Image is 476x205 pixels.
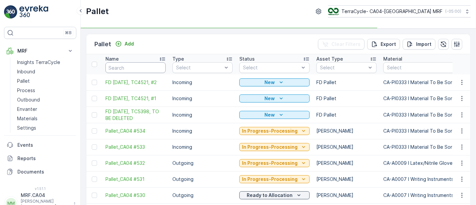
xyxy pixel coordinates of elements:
div: Toggle Row Selected [92,193,97,198]
p: [PERSON_NAME] [316,144,377,150]
span: v 1.51.1 [4,187,76,191]
a: Envanter [14,105,76,114]
a: Pallet [14,76,76,86]
p: MRF.CA04 [21,192,70,199]
a: FD Sep 26 2025, TC4521, #1 [105,95,166,102]
p: Ready to Allocation [247,192,293,199]
p: Clear Filters [331,41,361,48]
p: FD Pallet [316,112,377,118]
a: Events [4,138,76,152]
button: New [239,78,310,86]
div: Toggle Row Selected [92,177,97,182]
button: New [239,94,310,102]
p: [PERSON_NAME] [316,176,377,183]
button: In Progress-Processing [239,159,310,167]
p: Select [243,64,299,71]
p: Insights TerraCycle [17,59,60,66]
p: Outbound [17,96,40,103]
button: New [239,111,310,119]
p: FD Pallet [316,95,377,102]
p: Select [176,64,222,71]
p: Envanter [17,106,37,113]
p: New [265,79,275,86]
div: Toggle Row Selected [92,144,97,150]
a: Pallet_CA04 #533 [105,144,166,150]
button: In Progress-Processing [239,127,310,135]
button: Import [403,39,435,50]
p: Import [416,41,431,48]
p: Asset Type [316,56,343,62]
p: TerraCycle- CA04-[GEOGRAPHIC_DATA] MRF [341,8,443,15]
a: FD Sep 26 2025, TC4521, #2 [105,79,166,86]
button: Add [112,40,137,48]
a: Pallet_CA04 #530 [105,192,166,199]
p: Incoming [172,144,233,150]
p: In Progress-Processing [242,176,298,183]
p: Outgoing [172,176,233,183]
span: FD [DATE], TC4521, #1 [105,95,166,102]
button: In Progress-Processing [239,175,310,183]
div: Toggle Row Selected [92,128,97,134]
img: TC_8rdWMmT_gp9TRR3.png [328,8,339,15]
p: Incoming [172,79,233,86]
p: New [265,112,275,118]
p: Material [383,56,402,62]
a: Outbound [14,95,76,105]
a: Pallet_CA04 #534 [105,128,166,134]
a: Materials [14,114,76,123]
a: Settings [14,123,76,133]
a: Reports [4,152,76,165]
div: Toggle Row Selected [92,80,97,85]
a: Inbound [14,67,76,76]
div: Toggle Row Selected [92,160,97,166]
img: logo_light-DOdMpM7g.png [19,5,48,19]
p: Reports [17,155,74,162]
p: In Progress-Processing [242,128,298,134]
a: Pallet_CA04 #532 [105,160,166,166]
p: Pallet [86,6,109,17]
p: Incoming [172,95,233,102]
button: Export [367,39,400,50]
button: MRF [4,44,76,58]
p: Settings [17,125,36,131]
a: Pallet_CA04 #531 [105,176,166,183]
a: FD Sep 9 2025, TC5398, TO BE DELETED [105,108,166,122]
p: New [265,95,275,102]
div: Toggle Row Selected [92,112,97,118]
p: Events [17,142,74,148]
p: Documents [17,168,74,175]
p: MRF [17,48,63,54]
p: Select [320,64,366,71]
button: Ready to Allocation [239,191,310,199]
p: Outgoing [172,160,233,166]
p: ⌘B [65,30,72,36]
p: Inbound [17,68,35,75]
div: Toggle Row Selected [92,96,97,101]
p: Export [381,41,396,48]
p: Incoming [172,112,233,118]
p: FD Pallet [316,79,377,86]
button: In Progress-Processing [239,143,310,151]
p: Status [239,56,255,62]
p: Add [125,41,134,47]
p: ( -05:00 ) [445,9,461,14]
span: FD [DATE], TC5398, TO BE DELETED [105,108,166,122]
a: Documents [4,165,76,179]
p: Materials [17,115,37,122]
input: Search [105,62,166,73]
p: [PERSON_NAME] [316,192,377,199]
button: TerraCycle- CA04-[GEOGRAPHIC_DATA] MRF(-05:00) [328,5,471,17]
p: Pallet [17,78,30,84]
a: Insights TerraCycle [14,58,76,67]
button: Clear Filters [318,39,365,50]
p: Outgoing [172,192,233,199]
p: In Progress-Processing [242,144,298,150]
a: Process [14,86,76,95]
p: [PERSON_NAME] [316,160,377,166]
p: Pallet [94,40,111,49]
p: In Progress-Processing [242,160,298,166]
